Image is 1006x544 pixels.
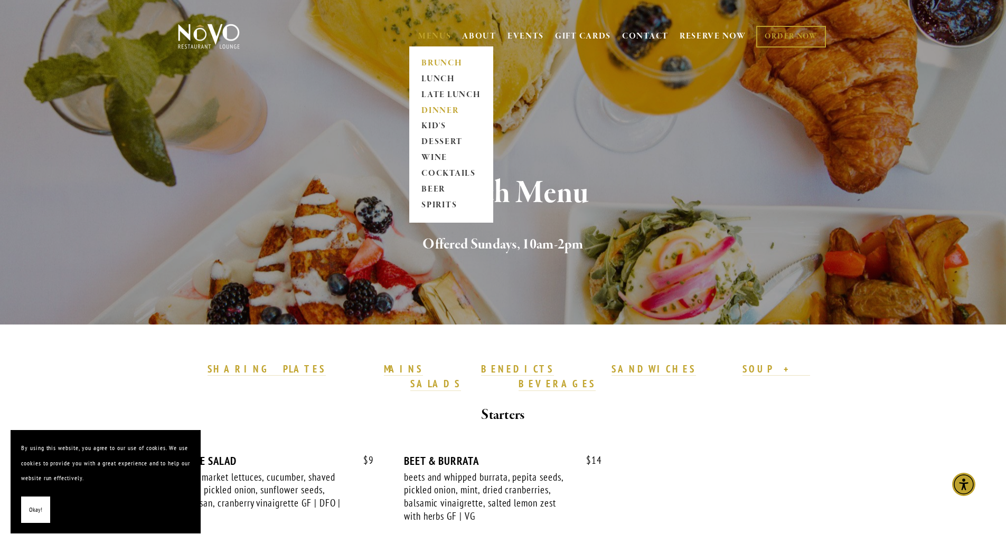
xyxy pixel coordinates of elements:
[680,26,746,46] a: RESERVE NOW
[208,362,326,376] a: SHARING PLATES
[519,377,596,391] a: BEVERAGES
[176,471,344,523] div: mixed market lettuces, cucumber, shaved radish, pickled onion, sunflower seeds, parmesan, cranber...
[612,362,696,376] a: SANDWICHES
[418,135,484,150] a: DESSERT
[612,362,696,375] strong: SANDWICHES
[507,31,544,42] a: EVENTS
[622,26,669,46] a: CONTACT
[418,150,484,166] a: WINE
[418,87,484,103] a: LATE LUNCH
[195,176,811,211] h1: Brunch Menu
[462,31,496,42] a: ABOUT
[481,362,554,376] a: BENEDICTS
[519,377,596,390] strong: BEVERAGES
[11,430,201,533] section: Cookie banner
[404,471,572,523] div: beets and whipped burrata, pepita seeds, pickled onion, mint, dried cranberries, balsamic vinaigr...
[418,31,452,42] a: MENUS
[363,454,369,466] span: $
[952,473,975,496] div: Accessibility Menu
[418,119,484,135] a: KID'S
[29,502,42,518] span: Okay!
[384,362,424,375] strong: MAINS
[555,26,611,46] a: GIFT CARDS
[481,406,524,424] strong: Starters
[756,26,825,47] a: ORDER NOW
[176,23,242,50] img: Novo Restaurant &amp; Lounge
[195,234,811,256] h2: Offered Sundays, 10am-2pm
[418,166,484,182] a: COCKTAILS
[418,71,484,87] a: LUNCH
[418,198,484,214] a: SPIRITS
[21,441,190,486] p: By using this website, you agree to our use of cookies. We use cookies to provide you with a grea...
[418,103,484,119] a: DINNER
[481,362,554,375] strong: BENEDICTS
[21,497,50,523] button: Okay!
[176,454,374,467] div: HOUSE SALAD
[418,55,484,71] a: BRUNCH
[410,362,810,391] a: SOUP + SALADS
[404,454,602,467] div: BEET & BURRATA
[208,362,326,375] strong: SHARING PLATES
[586,454,591,466] span: $
[576,454,602,466] span: 14
[418,182,484,198] a: BEER
[353,454,374,466] span: 9
[384,362,424,376] a: MAINS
